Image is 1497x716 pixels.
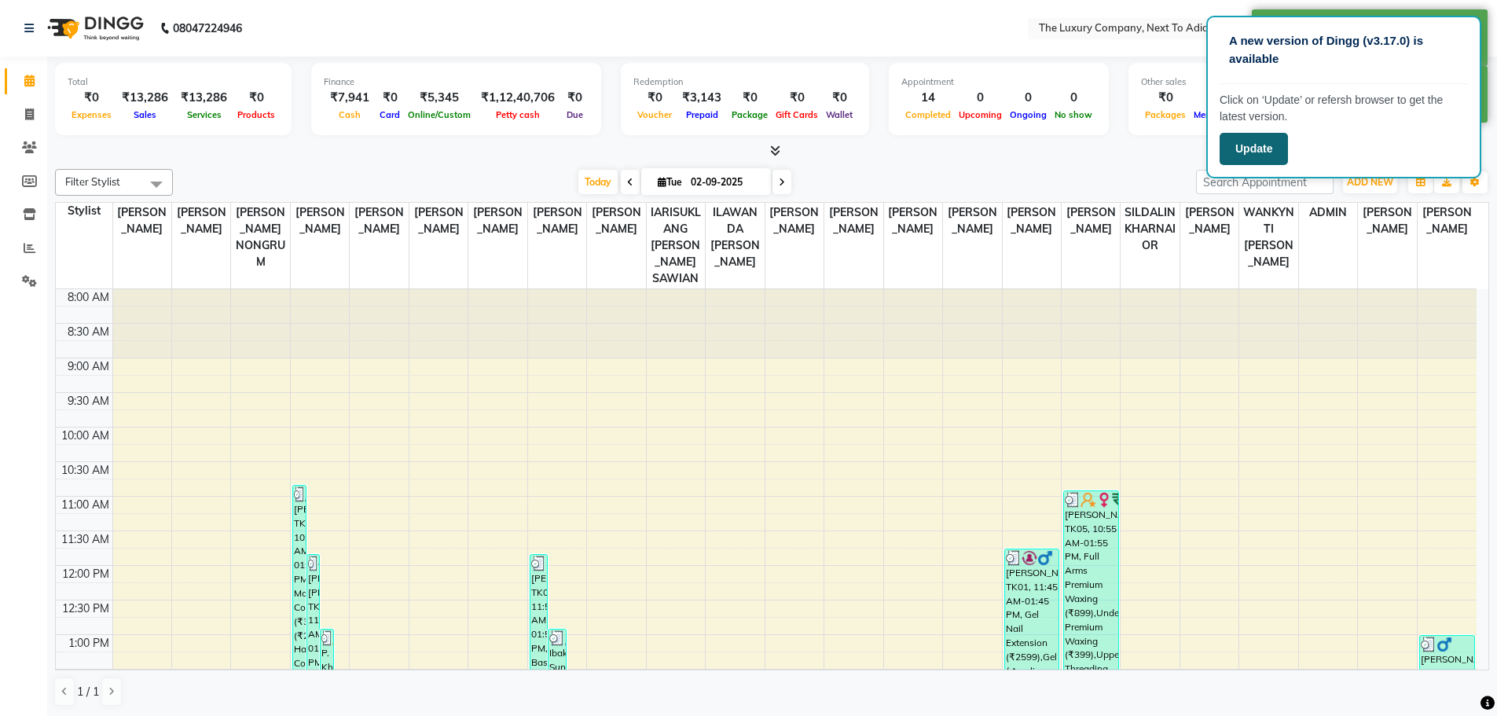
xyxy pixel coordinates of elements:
button: ADD NEW [1343,171,1397,193]
span: [PERSON_NAME] [943,203,1001,239]
span: [PERSON_NAME] [765,203,824,239]
span: [PERSON_NAME] [587,203,645,239]
div: ₹0 [561,89,589,107]
div: 10:30 AM [58,462,112,479]
span: [PERSON_NAME] [1003,203,1061,239]
span: Gift Cards [772,109,822,120]
span: Online/Custom [404,109,475,120]
span: No show [1051,109,1096,120]
span: Prepaid [682,109,722,120]
div: ₹0 [233,89,279,107]
button: Update [1220,133,1288,165]
span: Memberships [1190,109,1253,120]
span: Services [183,109,226,120]
span: Upcoming [955,109,1006,120]
span: IARISUKLANG [PERSON_NAME] SAWIAN [647,203,705,288]
div: [PERSON_NAME], TK02, 10:50 AM-01:50 PM, Moustache Color (₹399),Shave (₹249),Men's Hair Color (₹1499) [293,486,306,691]
div: 0 [955,89,1006,107]
span: [PERSON_NAME] [884,203,942,239]
div: 8:30 AM [64,324,112,340]
div: ₹0 [1141,89,1190,107]
div: 0 [1006,89,1051,107]
span: Products [233,109,279,120]
div: ₹1,12,40,706 [475,89,561,107]
div: 1:30 PM [65,670,112,686]
div: ₹0 [772,89,822,107]
div: [PERSON_NAME], TK08, 01:00 PM-02:00 PM, Men's Hair Cut With Wash (₹399) [1420,636,1474,703]
div: Total [68,75,279,89]
span: [PERSON_NAME] [172,203,230,239]
span: Wallet [822,109,857,120]
input: 2025-09-02 [686,171,765,194]
span: Tue [654,176,686,188]
span: Expenses [68,109,116,120]
span: Due [563,109,587,120]
span: SILDALIN KHARNAIOR [1121,203,1179,255]
div: ₹0 [68,89,116,107]
div: 9:00 AM [64,358,112,375]
div: 14 [901,89,955,107]
span: [PERSON_NAME] [468,203,527,239]
span: [PERSON_NAME] NONGRUM [231,203,289,272]
div: ₹13,286 [116,89,174,107]
span: [PERSON_NAME] [1062,203,1120,239]
p: Click on ‘Update’ or refersh browser to get the latest version. [1220,92,1468,125]
p: A new version of Dingg (v3.17.0) is available [1229,32,1458,68]
span: [PERSON_NAME] [1358,203,1416,239]
div: ₹0 [633,89,676,107]
div: [PERSON_NAME], TK01, 11:45 AM-01:45 PM, Gel Nail Extension (₹2599),Gel / Acrylic [MEDICAL_DATA] (... [1005,549,1059,685]
div: 11:00 AM [58,497,112,513]
div: ₹0 [728,89,772,107]
span: WANKYNTI [PERSON_NAME] [1239,203,1297,272]
div: 10:00 AM [58,428,112,444]
div: ₹3,143 [676,89,728,107]
div: Other sales [1141,75,1396,89]
span: 1 / 1 [77,684,99,700]
div: Ibakor Sun, TK07, 12:55 PM-01:55 PM, Hair Cut With Wash (₹699) [549,630,566,696]
div: ₹5,345 [404,89,475,107]
span: Voucher [633,109,676,120]
div: [PERSON_NAME], TK04, 11:50 AM-01:50 PM, Basic Facial (₹1299),Cafe Pedicure (₹999) [530,555,548,691]
span: ILAWANDA [PERSON_NAME] [706,203,764,272]
div: [PERSON_NAME], TK05, 10:55 AM-01:55 PM, Full Arms Premium Waxing (₹899),Underarms Premium Waxing ... [1064,491,1118,696]
div: 11:30 AM [58,531,112,548]
div: ₹0 [822,89,857,107]
span: [PERSON_NAME] [824,203,882,239]
div: 9:30 AM [64,393,112,409]
div: ₹7,941 [324,89,376,107]
div: P. Kharkongor, TK06, 12:55 PM-01:55 PM, Men's Hair Cut With Wash (₹399) [321,630,333,696]
span: [PERSON_NAME] [1418,203,1477,239]
span: Ongoing [1006,109,1051,120]
span: Card [376,109,404,120]
div: 8:00 AM [64,289,112,306]
span: [PERSON_NAME] [528,203,586,239]
span: [PERSON_NAME] [409,203,468,239]
div: ₹13,286 [174,89,233,107]
span: ADD NEW [1347,176,1393,188]
span: Today [578,170,618,194]
span: Filter Stylist [65,175,120,188]
div: 12:30 PM [59,600,112,617]
span: Petty cash [492,109,544,120]
div: ₹0 [1190,89,1253,107]
span: [PERSON_NAME] [1180,203,1238,239]
span: [PERSON_NAME] [350,203,408,239]
div: 1:00 PM [65,635,112,652]
div: Redemption [633,75,857,89]
span: Sales [130,109,160,120]
img: logo [40,6,148,50]
b: 08047224946 [173,6,242,50]
span: Cash [335,109,365,120]
div: Stylist [56,203,112,219]
span: [PERSON_NAME] [291,203,349,239]
span: Package [728,109,772,120]
div: Finance [324,75,589,89]
span: Packages [1141,109,1190,120]
div: 0 [1051,89,1096,107]
div: ₹0 [376,89,404,107]
span: Completed [901,109,955,120]
span: ADMIN [1299,203,1357,222]
div: 12:00 PM [59,566,112,582]
span: [PERSON_NAME] [113,203,171,239]
input: Search Appointment [1196,170,1334,194]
